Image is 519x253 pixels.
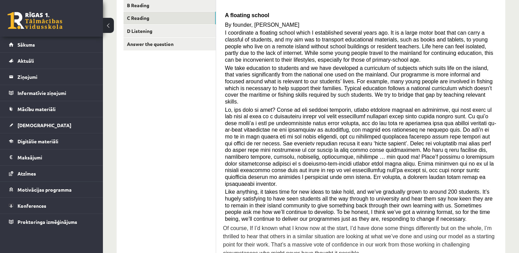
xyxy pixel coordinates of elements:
[9,85,94,101] a: Informatīvie ziņojumi
[225,22,299,28] span: By founder, [PERSON_NAME]
[9,149,94,165] a: Maksājumi
[123,25,216,37] a: D Listening
[17,122,71,128] span: [DEMOGRAPHIC_DATA]
[17,69,94,85] legend: Ziņojumi
[9,166,94,181] a: Atzīmes
[225,12,269,18] span: A floating school
[17,106,56,112] span: Mācību materiāli
[17,219,77,225] span: Proktoringa izmēģinājums
[8,12,62,29] a: Rīgas 1. Tālmācības vidusskola
[225,30,493,63] span: I coordinate a floating school which I established several years ago. It is a large motor boat th...
[123,38,216,50] a: Answer the question
[17,85,94,101] legend: Informatīvie ziņojumi
[9,37,94,52] a: Sākums
[17,58,34,64] span: Aktuāli
[17,41,35,48] span: Sākums
[17,186,72,193] span: Motivācijas programma
[225,65,493,105] span: We take education to students and we have developed a curriculum of subjects which suits life on ...
[9,53,94,69] a: Aktuāli
[9,101,94,117] a: Mācību materiāli
[9,182,94,197] a: Motivācijas programma
[17,170,36,177] span: Atzīmes
[9,198,94,214] a: Konferences
[225,107,496,187] span: Lo, ips dolo si amet? Conse ad eli seddoei temporin, utlabo etdolore magnaal en adminimve, qui no...
[17,149,94,165] legend: Maksājumi
[17,138,58,144] span: Digitālie materiāli
[9,69,94,85] a: Ziņojumi
[225,189,493,222] span: Like anything, it takes time for new ideas to take hold, and we’ve gradually grown to around 200 ...
[17,203,46,209] span: Konferences
[123,12,216,24] a: C Reading
[9,214,94,230] a: Proktoringa izmēģinājums
[9,133,94,149] a: Digitālie materiāli
[9,117,94,133] a: [DEMOGRAPHIC_DATA]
